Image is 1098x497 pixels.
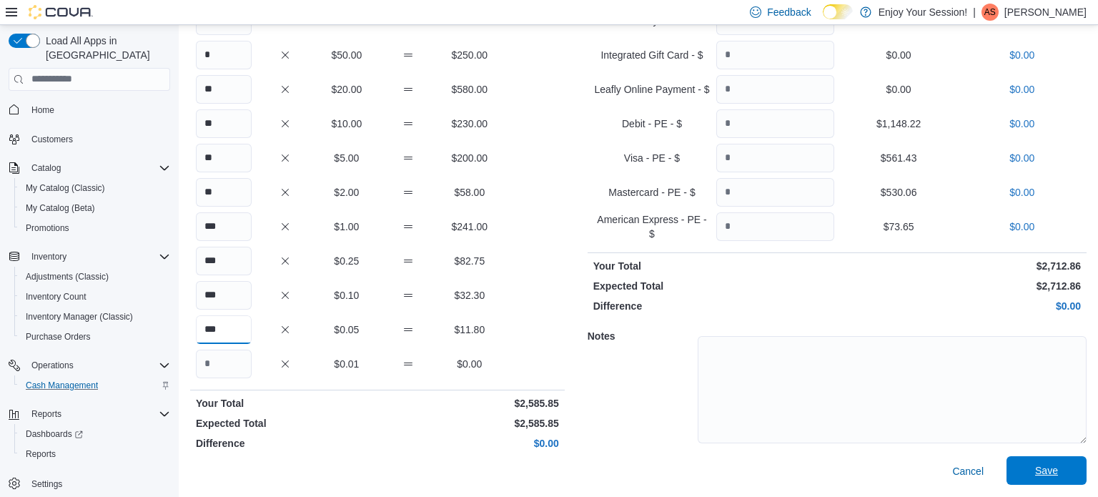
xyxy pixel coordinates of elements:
[26,405,170,423] span: Reports
[26,291,86,302] span: Inventory Count
[319,357,375,371] p: $0.01
[840,299,1081,313] p: $0.00
[984,4,996,21] span: AS
[20,328,170,345] span: Purchase Orders
[14,424,176,444] a: Dashboards
[26,248,72,265] button: Inventory
[593,48,711,62] p: Integrated Gift Card - $
[593,299,834,313] p: Difference
[716,144,834,172] input: Quantity
[31,251,66,262] span: Inventory
[196,109,252,138] input: Quantity
[767,5,811,19] span: Feedback
[40,34,170,62] span: Load All Apps in [GEOGRAPHIC_DATA]
[14,267,176,287] button: Adjustments (Classic)
[840,48,958,62] p: $0.00
[20,425,89,443] a: Dashboards
[20,179,170,197] span: My Catalog (Classic)
[593,151,711,165] p: Visa - PE - $
[14,307,176,327] button: Inventory Manager (Classic)
[26,380,98,391] span: Cash Management
[20,377,170,394] span: Cash Management
[593,117,711,131] p: Debit - PE - $
[20,308,139,325] a: Inventory Manager (Classic)
[3,129,176,149] button: Customers
[840,220,958,234] p: $73.65
[593,82,711,97] p: Leafly Online Payment - $
[319,220,375,234] p: $1.00
[26,130,170,148] span: Customers
[14,178,176,198] button: My Catalog (Classic)
[973,4,976,21] p: |
[380,436,559,451] p: $0.00
[963,82,1081,97] p: $0.00
[31,104,54,116] span: Home
[26,202,95,214] span: My Catalog (Beta)
[196,281,252,310] input: Quantity
[380,416,559,430] p: $2,585.85
[840,279,1081,293] p: $2,712.86
[196,247,252,275] input: Quantity
[963,220,1081,234] p: $0.00
[963,117,1081,131] p: $0.00
[20,288,92,305] a: Inventory Count
[952,464,984,478] span: Cancel
[20,308,170,325] span: Inventory Manager (Classic)
[31,162,61,174] span: Catalog
[380,396,559,410] p: $2,585.85
[26,476,68,493] a: Settings
[716,178,834,207] input: Quantity
[442,185,498,200] p: $58.00
[196,350,252,378] input: Quantity
[593,259,834,273] p: Your Total
[319,254,375,268] p: $0.25
[26,248,170,265] span: Inventory
[963,48,1081,62] p: $0.00
[20,328,97,345] a: Purchase Orders
[26,222,69,234] span: Promotions
[26,159,170,177] span: Catalog
[29,5,93,19] img: Cova
[442,254,498,268] p: $82.75
[442,117,498,131] p: $230.00
[26,159,66,177] button: Catalog
[31,478,62,490] span: Settings
[196,75,252,104] input: Quantity
[31,134,73,145] span: Customers
[20,288,170,305] span: Inventory Count
[26,131,79,148] a: Customers
[20,220,170,237] span: Promotions
[196,416,375,430] p: Expected Total
[20,425,170,443] span: Dashboards
[20,179,111,197] a: My Catalog (Classic)
[26,357,170,374] span: Operations
[319,48,375,62] p: $50.00
[3,158,176,178] button: Catalog
[20,200,101,217] a: My Catalog (Beta)
[3,473,176,493] button: Settings
[1006,456,1087,485] button: Save
[26,357,79,374] button: Operations
[26,311,133,323] span: Inventory Manager (Classic)
[196,396,375,410] p: Your Total
[26,102,60,119] a: Home
[20,268,170,285] span: Adjustments (Classic)
[14,444,176,464] button: Reports
[319,323,375,337] p: $0.05
[442,220,498,234] p: $241.00
[20,446,170,463] span: Reports
[31,408,61,420] span: Reports
[823,4,853,19] input: Dark Mode
[442,288,498,302] p: $32.30
[442,323,498,337] p: $11.80
[1035,463,1058,478] span: Save
[593,185,711,200] p: Mastercard - PE - $
[20,268,114,285] a: Adjustments (Classic)
[840,259,1081,273] p: $2,712.86
[20,377,104,394] a: Cash Management
[196,436,375,451] p: Difference
[26,331,91,343] span: Purchase Orders
[1004,4,1087,21] p: [PERSON_NAME]
[319,151,375,165] p: $5.00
